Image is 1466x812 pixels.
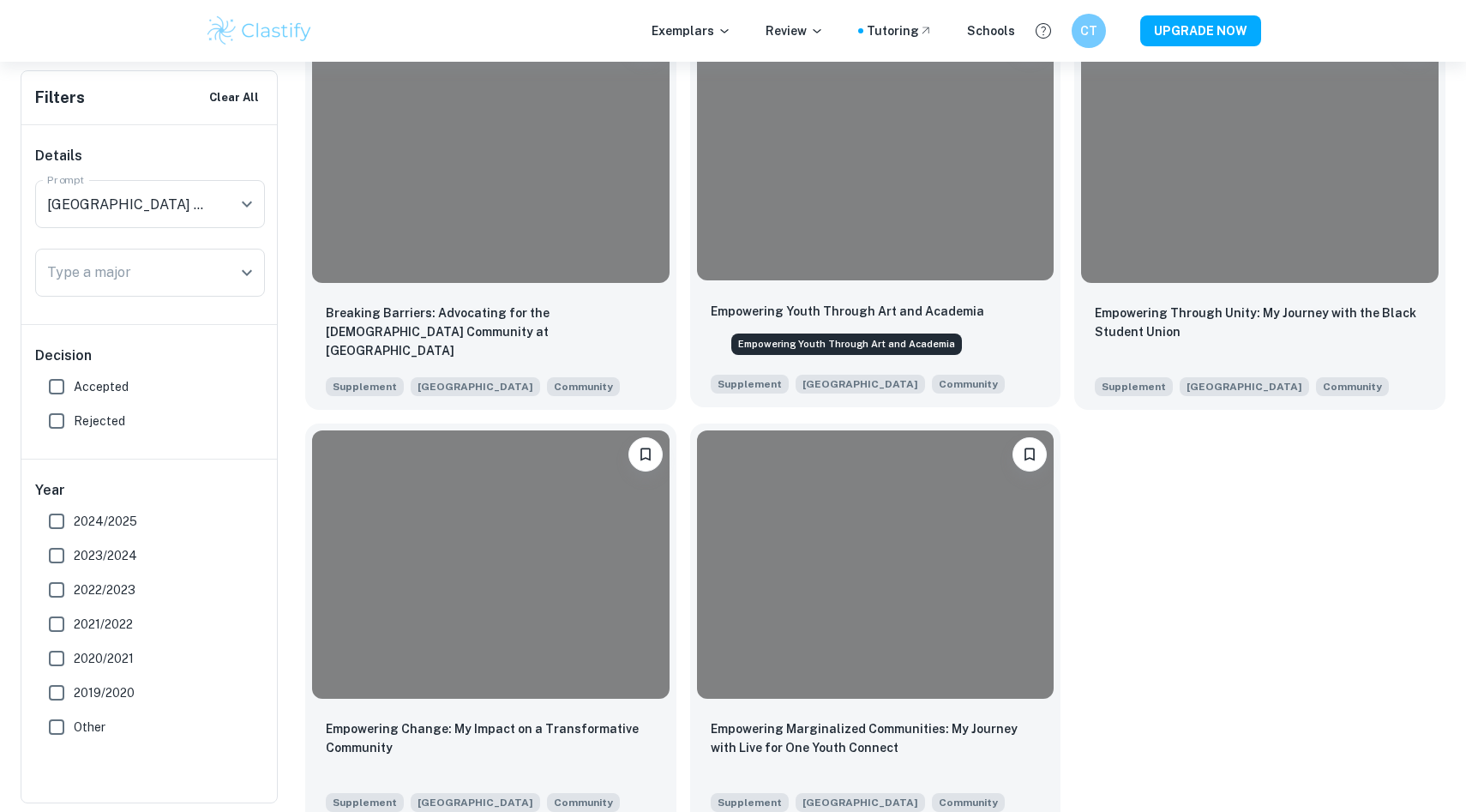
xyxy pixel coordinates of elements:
[766,21,824,40] p: Review
[1316,376,1389,396] span: Emory University has a strong commitment to building community. Tell us about a community that yo...
[74,649,134,668] span: 2020/2021
[628,437,663,472] button: Bookmark
[235,192,259,216] button: Open
[1095,377,1173,396] span: Supplement
[932,791,1005,812] span: Emory University has a strong commitment to building community. Tell us about a community that yo...
[74,683,135,702] span: 2019/2020
[326,377,404,396] span: Supplement
[867,21,933,40] a: Tutoring
[74,546,137,565] span: 2023/2024
[205,14,314,48] img: Clastify logo
[74,718,105,737] span: Other
[547,791,620,812] span: Emory University has a strong commitment to building community. Tell us about a community that yo...
[1140,15,1261,46] button: UPGRADE NOW
[1029,16,1058,45] button: Help and Feedback
[1323,379,1382,394] span: Community
[554,795,613,810] span: Community
[74,377,129,396] span: Accepted
[652,21,731,40] p: Exemplars
[411,377,540,396] span: [GEOGRAPHIC_DATA]
[326,719,656,757] p: Empowering Change: My Impact on a Transformative Community
[326,304,656,360] p: Breaking Barriers: Advocating for the LGBTQ+ Community at Emory University
[939,795,998,810] span: Community
[967,21,1015,40] a: Schools
[711,793,789,812] span: Supplement
[35,346,265,366] h6: Decision
[1074,9,1445,410] a: BookmarkEmpowering Through Unity: My Journey with the Black Student UnionSupplement[GEOGRAPHIC_DA...
[796,793,925,812] span: [GEOGRAPHIC_DATA]
[74,512,137,531] span: 2024/2025
[35,86,85,110] h6: Filters
[35,146,265,166] h6: Details
[547,376,620,396] span: Emory University has a strong commitment to building community. Tell us about a community that yo...
[74,615,133,634] span: 2021/2022
[47,172,85,187] label: Prompt
[326,793,404,812] span: Supplement
[74,412,125,430] span: Rejected
[690,9,1061,410] a: BookmarkEmpowering Youth Through Art and AcademiaSupplement[GEOGRAPHIC_DATA]Emory University has ...
[305,9,676,410] a: BookmarkBreaking Barriers: Advocating for the LGBTQ+ Community at Emory UniversitySupplement[GEOG...
[1095,304,1425,341] p: Empowering Through Unity: My Journey with the Black Student Union
[411,793,540,812] span: [GEOGRAPHIC_DATA]
[1079,21,1099,40] h6: CT
[711,719,1041,757] p: Empowering Marginalized Communities: My Journey with Live for One Youth Connect
[554,379,613,394] span: Community
[74,580,135,599] span: 2022/2023
[932,373,1005,394] span: Emory University has a strong commitment to building community. Tell us about a community that yo...
[235,261,259,285] button: Open
[711,302,984,321] p: Empowering Youth Through Art and Academia
[939,376,998,392] span: Community
[1012,437,1047,472] button: Bookmark
[205,85,263,111] button: Clear All
[711,375,789,394] span: Supplement
[1072,14,1106,48] button: CT
[796,375,925,394] span: [GEOGRAPHIC_DATA]
[1180,377,1309,396] span: [GEOGRAPHIC_DATA]
[35,480,265,501] h6: Year
[731,334,962,355] div: Empowering Youth Through Art and Academia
